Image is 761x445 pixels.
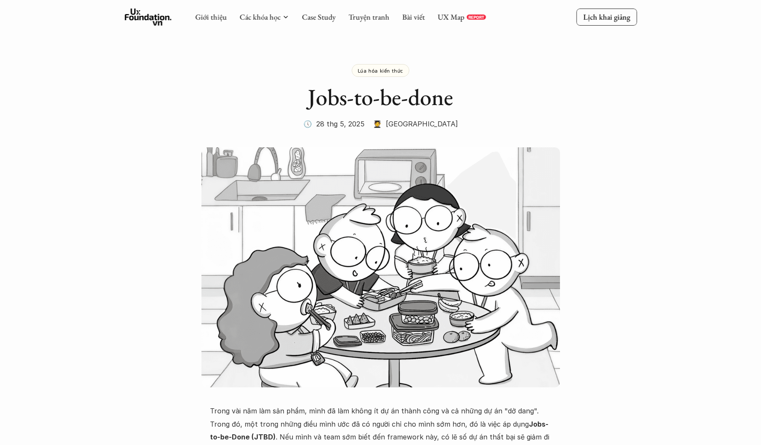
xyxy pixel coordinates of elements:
[303,117,364,130] p: 🕔 28 thg 5, 2025
[583,12,630,22] p: Lịch khai giảng
[437,12,464,22] a: UX Map
[358,67,403,73] p: Lúa hóa kiến thức
[467,15,486,20] a: REPORT
[348,12,389,22] a: Truyện tranh
[373,117,458,130] p: 🧑‍🎓 [GEOGRAPHIC_DATA]
[576,9,637,25] a: Lịch khai giảng
[468,15,484,20] p: REPORT
[195,12,227,22] a: Giới thiệu
[302,12,335,22] a: Case Study
[402,12,425,22] a: Bài viết
[210,83,551,111] h1: Jobs-to-be-done
[239,12,280,22] a: Các khóa học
